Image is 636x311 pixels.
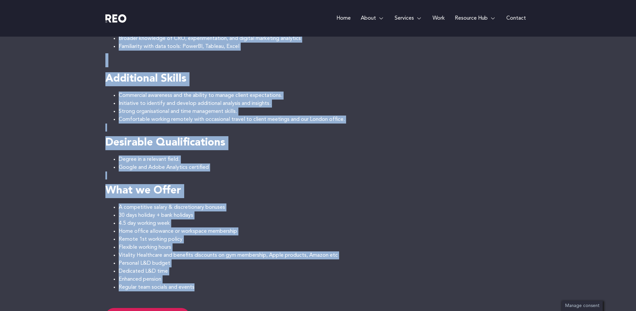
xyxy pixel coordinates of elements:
[105,185,181,196] strong: What we Offer
[119,267,531,275] li: Dedicated L&D time
[119,235,531,243] li: Remote 1st working policy
[119,251,531,259] li: Vitality Healthcare and benefits discounts on gym membership, Apple products, Amazon etc
[565,304,599,308] span: Manage consent
[119,43,531,51] li: Familiarity with data tools: PowerBI, Tableau, Excel
[119,100,531,108] li: Initiative to identify and develop additional analysis and insights.
[119,275,531,283] li: Enhanced pension
[119,155,531,163] li: Degree in a relevant field.
[105,74,187,84] strong: Additional Skills
[119,227,531,235] li: Home office allowance or workspace membership
[119,203,531,211] li: A competitive salary & discretionary bonuses
[119,92,531,100] li: Commercial awareness and the ability to manage client expectations.
[119,243,531,251] li: Flexible working hours
[119,259,531,267] li: Personal L&D budget
[119,35,531,43] li: Broader knowledge of CRO, experimentation, and digital marketing analytics
[119,211,531,219] li: 30 days holiday + bank holidays
[105,138,225,148] strong: Desirable Qualifications
[119,108,531,116] li: Strong organisational and time management skills.
[119,219,531,227] li: 4.5 day working week
[119,116,531,124] li: Comfortable working remotely with occasional travel to client meetings and our London office.
[119,283,531,291] li: Regular team socials and events
[119,163,531,171] li: Google and Adobe Analytics certified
